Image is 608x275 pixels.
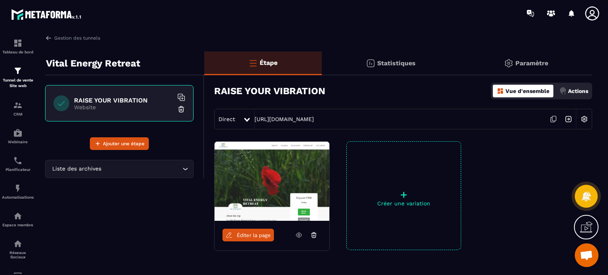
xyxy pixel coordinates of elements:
span: Direct [218,116,235,122]
a: formationformationTableau de bord [2,32,34,60]
p: Planificateur [2,167,34,172]
p: Créer une variation [347,200,461,207]
div: Ouvrir le chat [575,243,598,267]
span: Liste des archives [50,165,103,173]
img: dashboard-orange.40269519.svg [497,87,504,95]
p: Statistiques [377,59,416,67]
input: Search for option [103,165,180,173]
img: arrow [45,34,52,42]
img: arrow-next.bcc2205e.svg [561,112,576,127]
span: Éditer la page [237,232,271,238]
img: social-network [13,239,23,248]
p: Espace membre [2,223,34,227]
img: stats.20deebd0.svg [366,59,375,68]
p: CRM [2,112,34,116]
img: formation [13,101,23,110]
div: Search for option [45,160,194,178]
img: formation [13,38,23,48]
p: Paramètre [515,59,548,67]
h3: RAISE YOUR VIBRATION [214,85,325,97]
a: formationformationCRM [2,95,34,122]
img: automations [13,184,23,193]
p: Website [74,104,173,110]
p: Étape [260,59,277,66]
p: Vital Energy Retreat [46,55,140,71]
p: + [347,189,461,200]
p: Tunnel de vente Site web [2,78,34,89]
img: actions.d6e523a2.png [559,87,566,95]
p: Webinaire [2,140,34,144]
img: image [215,142,329,221]
p: Actions [568,88,588,94]
a: automationsautomationsWebinaire [2,122,34,150]
a: automationsautomationsEspace membre [2,205,34,233]
img: formation [13,66,23,76]
img: setting-gr.5f69749f.svg [504,59,513,68]
img: scheduler [13,156,23,165]
a: schedulerschedulerPlanificateur [2,150,34,178]
p: Vue d'ensemble [505,88,549,94]
a: social-networksocial-networkRéseaux Sociaux [2,233,34,265]
p: Réseaux Sociaux [2,250,34,259]
img: trash [177,105,185,113]
span: Ajouter une étape [103,140,144,148]
img: automations [13,128,23,138]
img: automations [13,211,23,221]
img: logo [11,7,82,21]
a: Gestion des tunnels [45,34,100,42]
a: Éditer la page [222,229,274,241]
button: Ajouter une étape [90,137,149,150]
a: formationformationTunnel de vente Site web [2,60,34,95]
p: Tableau de bord [2,50,34,54]
h6: RAISE YOUR VIBRATION [74,97,173,104]
img: bars-o.4a397970.svg [248,58,258,68]
img: setting-w.858f3a88.svg [577,112,592,127]
p: Automatisations [2,195,34,199]
a: [URL][DOMAIN_NAME] [255,116,314,122]
a: automationsautomationsAutomatisations [2,178,34,205]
